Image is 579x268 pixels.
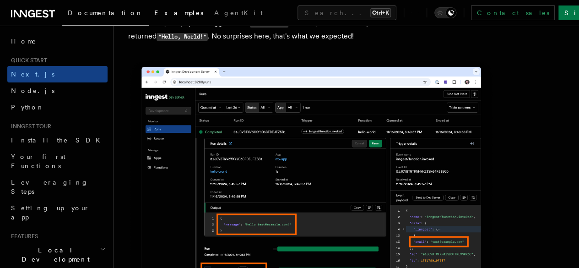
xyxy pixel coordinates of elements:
button: Local Development [7,242,108,268]
span: Node.js [11,87,54,94]
span: Home [11,37,37,46]
a: AgentKit [209,3,268,25]
span: Documentation [68,9,143,16]
a: Contact sales [471,5,555,20]
a: Install the SDK [7,132,108,148]
span: Inngest tour [7,123,51,130]
span: Quick start [7,57,47,64]
span: Setting up your app [11,204,90,221]
span: Next.js [11,71,54,78]
a: Leveraging Steps [7,174,108,200]
a: Setting up your app [7,200,108,225]
a: Documentation [62,3,149,26]
span: Python [11,104,44,111]
a: Next.js [7,66,108,82]
span: Your first Functions [11,153,65,170]
a: Node.js [7,82,108,99]
span: Local Development [7,246,100,264]
code: "Hello, World!" [157,33,208,41]
code: hello-world [250,20,288,27]
button: Toggle dark mode [434,7,456,18]
span: AgentKit [214,9,263,16]
a: Home [7,33,108,49]
span: Features [7,233,38,240]
span: Leveraging Steps [11,179,88,195]
a: Your first Functions [7,148,108,174]
kbd: Ctrl+K [370,8,391,17]
span: Examples [154,9,203,16]
span: Install the SDK [11,137,106,144]
a: Examples [149,3,209,25]
button: Search...Ctrl+K [298,5,396,20]
p: In this case, the payload triggered the function, which did sleep for a second and then returned ... [128,16,494,43]
a: Python [7,99,108,115]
